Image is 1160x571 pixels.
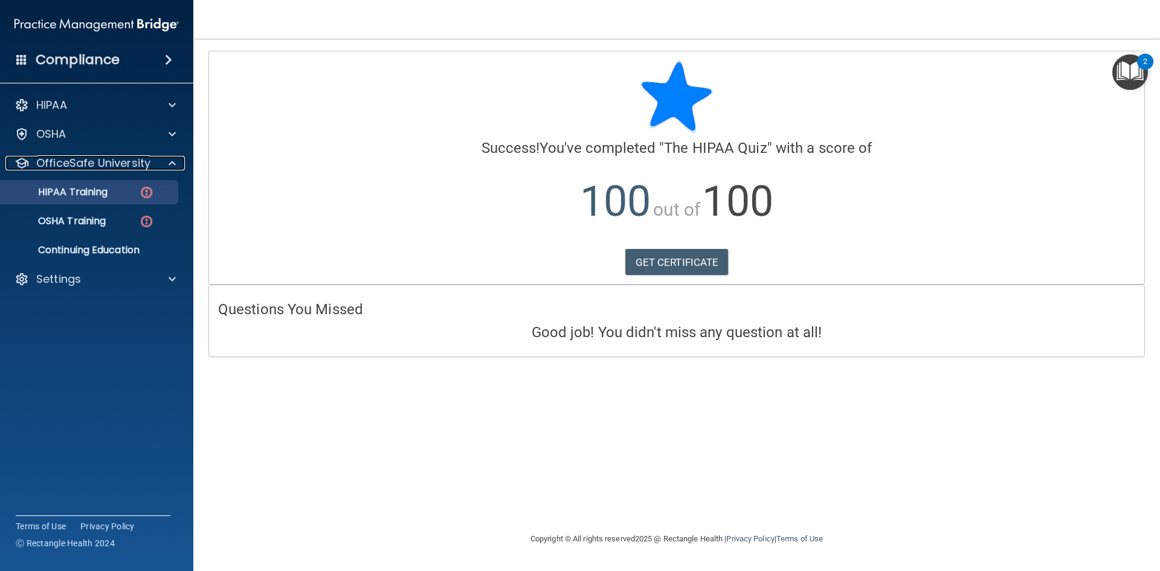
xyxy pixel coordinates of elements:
span: 100 [702,176,773,226]
a: HIPAA [14,98,176,112]
a: Privacy Policy [726,534,774,543]
p: OSHA [36,127,66,141]
img: danger-circle.6113f641.png [139,214,154,229]
a: OfficeSafe University [14,156,176,170]
a: OSHA [14,127,176,141]
a: GET CERTIFICATE [625,249,729,276]
a: Settings [14,272,176,286]
span: out of [653,199,701,220]
p: OfficeSafe University [36,156,150,170]
img: danger-circle.6113f641.png [139,185,154,200]
p: Settings [36,272,81,286]
p: HIPAA [36,98,67,112]
span: The HIPAA Quiz [664,140,767,156]
p: Continuing Education [8,244,173,256]
h4: Compliance [36,51,120,68]
h4: Questions You Missed [218,302,1135,317]
h4: You've completed " " with a score of [218,140,1135,156]
h4: Good job! You didn't miss any question at all! [218,324,1135,340]
img: blue-star-rounded.9d042014.png [640,60,713,133]
a: Terms of Use [16,520,66,532]
a: Terms of Use [776,534,823,543]
p: OSHA Training [8,215,106,227]
img: PMB logo [14,13,179,37]
span: Ⓒ Rectangle Health 2024 [16,537,115,549]
span: 100 [580,176,651,226]
span: Success! [482,140,540,156]
p: HIPAA Training [8,186,108,198]
a: Privacy Policy [80,520,135,532]
div: 2 [1143,62,1147,77]
div: Copyright © All rights reserved 2025 @ Rectangle Health | | [456,520,897,558]
button: Open Resource Center, 2 new notifications [1112,54,1148,90]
